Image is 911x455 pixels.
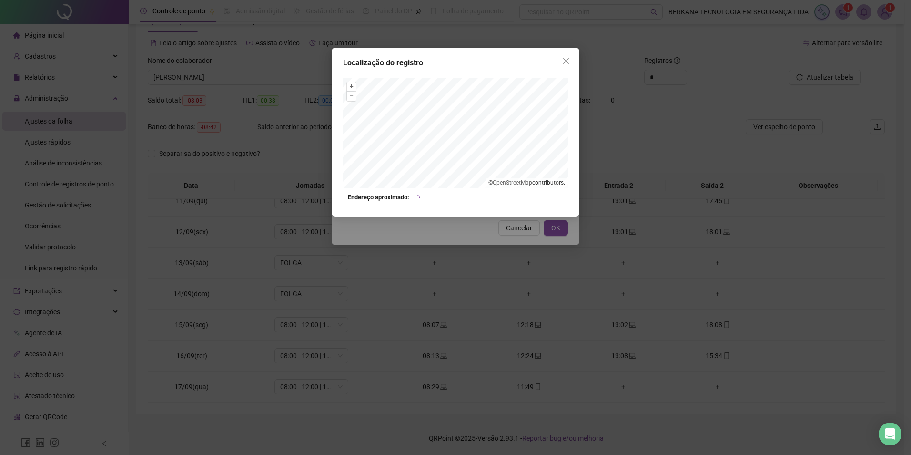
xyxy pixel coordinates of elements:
[488,179,565,186] li: © contributors.
[343,57,568,69] div: Localização do registro
[413,195,420,201] span: loading
[879,423,901,445] div: Open Intercom Messenger
[562,57,570,65] span: close
[348,193,409,202] strong: Endereço aproximado:
[558,53,574,69] button: Close
[493,179,532,186] a: OpenStreetMap
[347,92,356,101] button: –
[347,82,356,91] button: +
